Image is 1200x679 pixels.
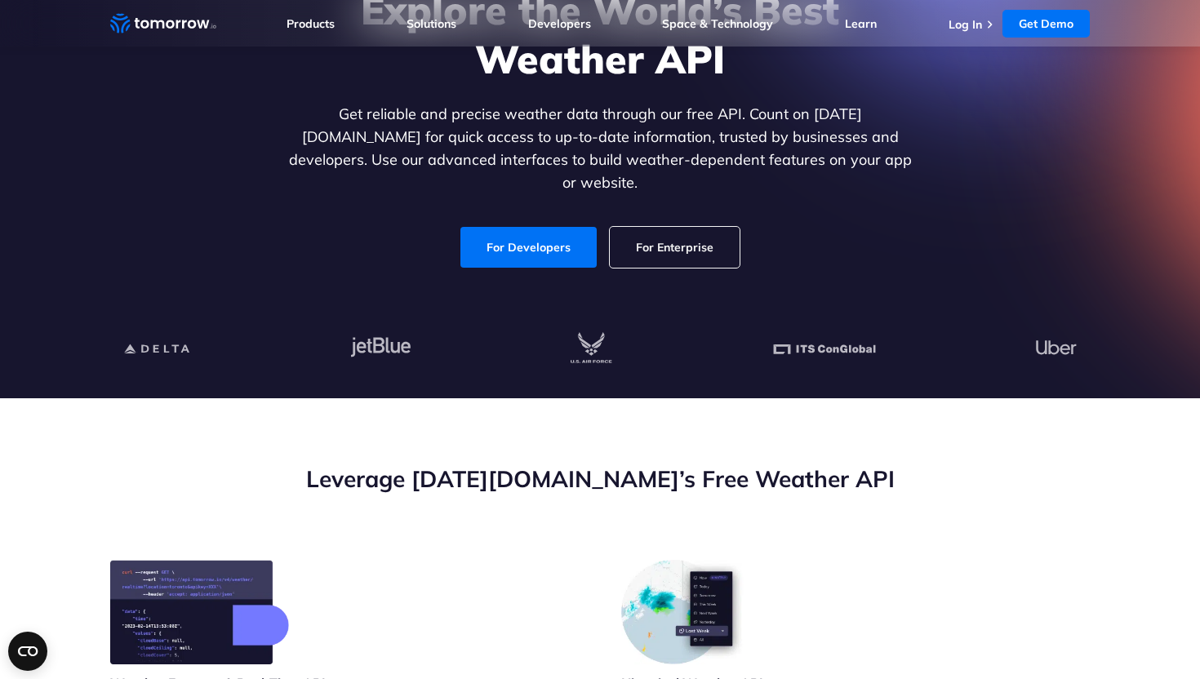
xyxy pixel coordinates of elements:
a: Solutions [407,16,456,31]
a: Home link [110,11,216,36]
a: Get Demo [1002,10,1090,38]
p: Get reliable and precise weather data through our free API. Count on [DATE][DOMAIN_NAME] for quic... [285,103,915,194]
h2: Leverage [DATE][DOMAIN_NAME]’s Free Weather API [110,464,1090,495]
a: Products [287,16,335,31]
a: For Enterprise [610,227,740,268]
button: Open CMP widget [8,632,47,671]
a: Log In [949,17,982,32]
a: Space & Technology [662,16,773,31]
a: Learn [845,16,877,31]
a: For Developers [460,227,597,268]
a: Developers [528,16,591,31]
